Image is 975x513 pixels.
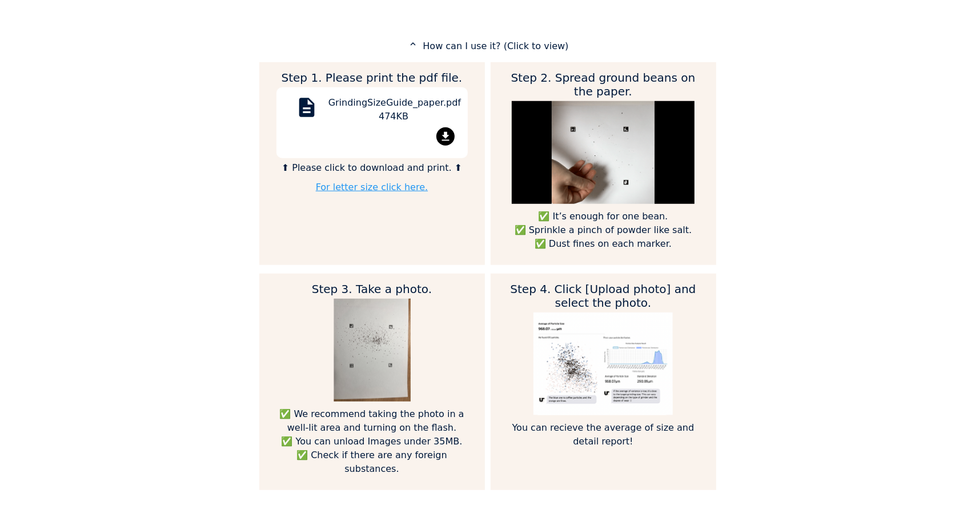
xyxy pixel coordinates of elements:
img: guide [533,312,673,415]
mat-icon: expand_less [406,39,420,49]
img: guide [334,299,411,402]
mat-icon: file_download [436,127,455,146]
div: GrindingSizeGuide_paper.pdf 474KB [328,96,459,127]
h2: Step 1. Please print the pdf file. [276,71,468,85]
p: ✅ It’s enough for one bean. ✅ Sprinkle a pinch of powder like salt. ✅ Dust fines on each marker. [508,210,699,251]
h2: Step 4. Click [Upload photo] and select the photo. [508,282,699,310]
mat-icon: description [293,96,320,123]
img: guide [512,101,695,204]
p: You can recieve the average of size and detail report! [508,421,699,448]
h2: Step 2. Spread ground beans on the paper. [508,71,699,98]
p: How can I use it? (Click to view) [259,39,716,53]
p: ✅ We recommend taking the photo in a well-lit area and turning on the flash. ✅ You can unload Ima... [276,407,468,476]
p: ⬆ Please click to download and print. ⬆ [276,161,468,175]
h2: Step 3. Take a photo. [276,282,468,296]
a: For letter size click here. [316,182,428,193]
